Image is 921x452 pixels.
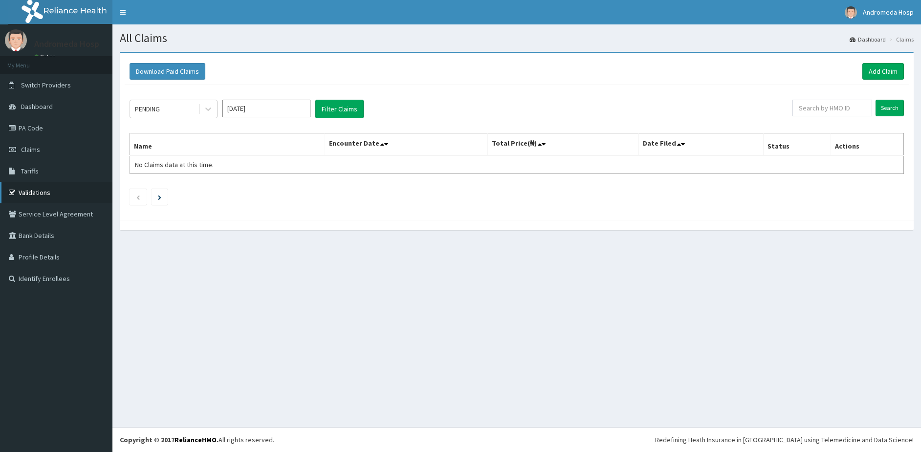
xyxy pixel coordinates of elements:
a: Dashboard [850,35,886,43]
input: Search [876,100,904,116]
img: User Image [5,29,27,51]
button: Download Paid Claims [130,63,205,80]
img: User Image [845,6,857,19]
th: Actions [831,133,904,156]
th: Total Price(₦) [488,133,639,156]
input: Search by HMO ID [792,100,872,116]
input: Select Month and Year [222,100,310,117]
button: Filter Claims [315,100,364,118]
a: Online [34,53,58,60]
div: PENDING [135,104,160,114]
p: Andromeda Hosp [34,40,99,48]
a: RelianceHMO [175,435,217,444]
span: Dashboard [21,102,53,111]
span: Tariffs [21,167,39,175]
li: Claims [887,35,914,43]
th: Status [764,133,831,156]
footer: All rights reserved. [112,427,921,452]
a: Next page [158,193,161,201]
span: Andromeda Hosp [863,8,914,17]
span: No Claims data at this time. [135,160,214,169]
span: Switch Providers [21,81,71,89]
a: Previous page [136,193,140,201]
span: Claims [21,145,40,154]
a: Add Claim [862,63,904,80]
th: Date Filed [638,133,764,156]
th: Name [130,133,325,156]
strong: Copyright © 2017 . [120,435,219,444]
h1: All Claims [120,32,914,44]
div: Redefining Heath Insurance in [GEOGRAPHIC_DATA] using Telemedicine and Data Science! [655,435,914,445]
th: Encounter Date [325,133,487,156]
